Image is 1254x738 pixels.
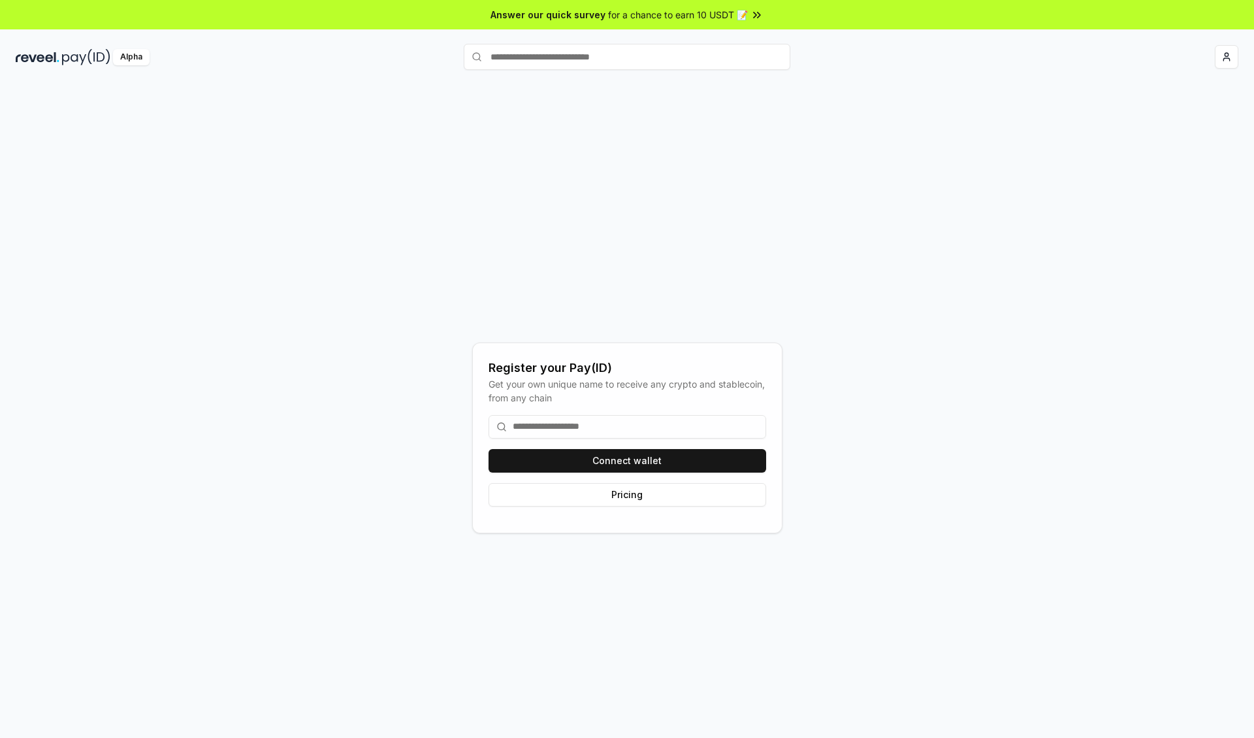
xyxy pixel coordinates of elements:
div: Alpha [113,49,150,65]
img: pay_id [62,49,110,65]
span: Answer our quick survey [490,8,605,22]
button: Connect wallet [489,449,766,473]
button: Pricing [489,483,766,507]
img: reveel_dark [16,49,59,65]
div: Register your Pay(ID) [489,359,766,377]
div: Get your own unique name to receive any crypto and stablecoin, from any chain [489,377,766,405]
span: for a chance to earn 10 USDT 📝 [608,8,748,22]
